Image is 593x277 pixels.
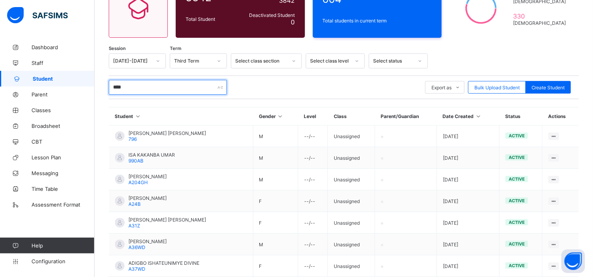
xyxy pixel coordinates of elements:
[239,12,295,18] span: Deactivated Student
[253,212,298,234] td: F
[513,12,569,20] span: 330
[253,169,298,190] td: M
[128,174,167,179] span: [PERSON_NAME]
[509,198,525,203] span: active
[32,107,95,113] span: Classes
[277,113,284,119] i: Sort in Ascending Order
[298,147,328,169] td: --/--
[373,58,413,64] div: Select status
[32,123,95,129] span: Broadsheet
[32,91,95,98] span: Parent
[32,201,95,208] span: Assessment Format
[128,195,167,201] span: [PERSON_NAME]
[32,154,95,161] span: Lesson Plan
[328,169,375,190] td: Unassigned
[437,107,500,126] th: Date Created
[513,20,569,26] span: [DEMOGRAPHIC_DATA]
[253,147,298,169] td: M
[253,255,298,277] td: F
[509,133,525,138] span: active
[128,179,148,185] span: A204GH
[128,201,141,207] span: A24B
[109,107,253,126] th: Student
[128,158,143,164] span: 990AB
[328,190,375,212] td: Unassigned
[437,147,500,169] td: [DATE]
[298,234,328,255] td: --/--
[32,258,94,264] span: Configuration
[32,170,95,176] span: Messaging
[235,58,287,64] div: Select class section
[253,234,298,255] td: M
[33,76,95,82] span: Student
[375,107,437,126] th: Parent/Guardian
[437,190,500,212] td: [DATE]
[437,126,500,147] td: [DATE]
[310,58,350,64] div: Select class level
[298,126,328,147] td: --/--
[298,190,328,212] td: --/--
[509,241,525,247] span: active
[7,7,68,24] img: safsims
[128,223,140,229] span: A31Z
[109,46,126,51] span: Session
[542,107,579,126] th: Actions
[328,255,375,277] td: Unassigned
[328,234,375,255] td: Unassigned
[184,14,237,24] div: Total Student
[170,46,181,51] span: Term
[328,212,375,234] td: Unassigned
[32,138,95,145] span: CBT
[431,85,452,90] span: Export as
[298,255,328,277] td: --/--
[500,107,543,126] th: Status
[135,113,141,119] i: Sort in Ascending Order
[328,126,375,147] td: Unassigned
[32,186,95,192] span: Time Table
[128,266,145,272] span: A37WD
[128,260,199,266] span: ADIGBO ISHATEUNIMYE DIVINE
[532,85,565,90] span: Create Student
[509,155,525,160] span: active
[128,244,145,250] span: A36WD
[474,85,520,90] span: Bulk Upload Student
[291,18,295,26] span: 0
[437,255,500,277] td: [DATE]
[113,58,151,64] div: [DATE]-[DATE]
[174,58,212,64] div: Third Term
[509,176,525,182] span: active
[298,169,328,190] td: --/--
[128,217,206,223] span: [PERSON_NAME] [PERSON_NAME]
[437,169,500,190] td: [DATE]
[437,212,500,234] td: [DATE]
[253,190,298,212] td: F
[253,107,298,126] th: Gender
[298,212,328,234] td: --/--
[128,136,137,142] span: 796
[328,107,375,126] th: Class
[509,220,525,225] span: active
[32,242,94,249] span: Help
[561,249,585,273] button: Open asap
[328,147,375,169] td: Unassigned
[298,107,328,126] th: Level
[509,263,525,268] span: active
[32,60,95,66] span: Staff
[437,234,500,255] td: [DATE]
[128,238,167,244] span: [PERSON_NAME]
[32,44,95,50] span: Dashboard
[253,126,298,147] td: M
[128,152,175,158] span: ISA KAKANBA UMAR
[128,130,206,136] span: [PERSON_NAME] [PERSON_NAME]
[323,18,432,24] span: Total students in current term
[475,113,482,119] i: Sort in Ascending Order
